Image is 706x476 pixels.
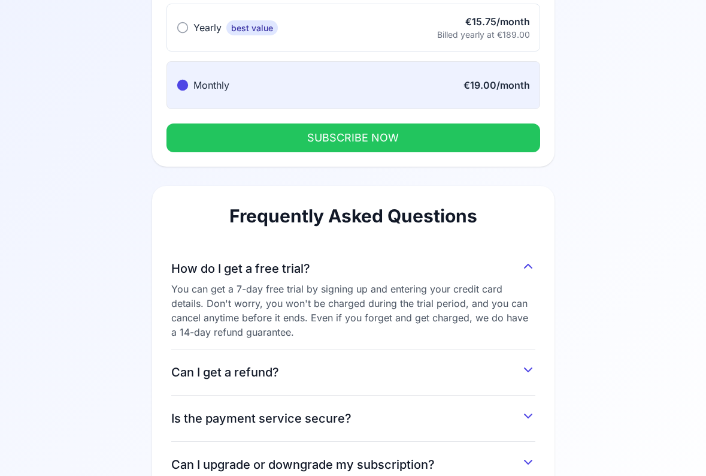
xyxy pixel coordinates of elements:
span: best value [226,20,278,35]
button: Is the payment service secure? [171,405,535,427]
div: You can get a 7-day free trial by signing up and entering your credit card details. Don't worry, ... [171,282,535,339]
span: Monthly [193,79,229,91]
button: Monthly€19.00/month [166,61,540,109]
button: Yearlybest value€15.75/monthBilled yearly at €189.00 [166,4,540,52]
div: €15.75/month [437,14,530,29]
span: Yearly [193,22,222,34]
span: Can I upgrade or downgrade my subscription? [171,456,435,473]
button: Can I get a refund? [171,359,535,381]
span: How do I get a free trial? [171,260,310,277]
div: €19.00/month [463,78,530,92]
h2: Frequently Asked Questions [171,205,535,227]
button: Can I upgrade or downgrade my subscription? [171,451,535,473]
div: Billed yearly at €189.00 [437,29,530,41]
span: Is the payment service secure? [171,410,352,427]
button: SUBSCRIBE NOW [166,123,540,152]
button: How do I get a free trial? [171,255,535,277]
span: Can I get a refund? [171,364,279,381]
